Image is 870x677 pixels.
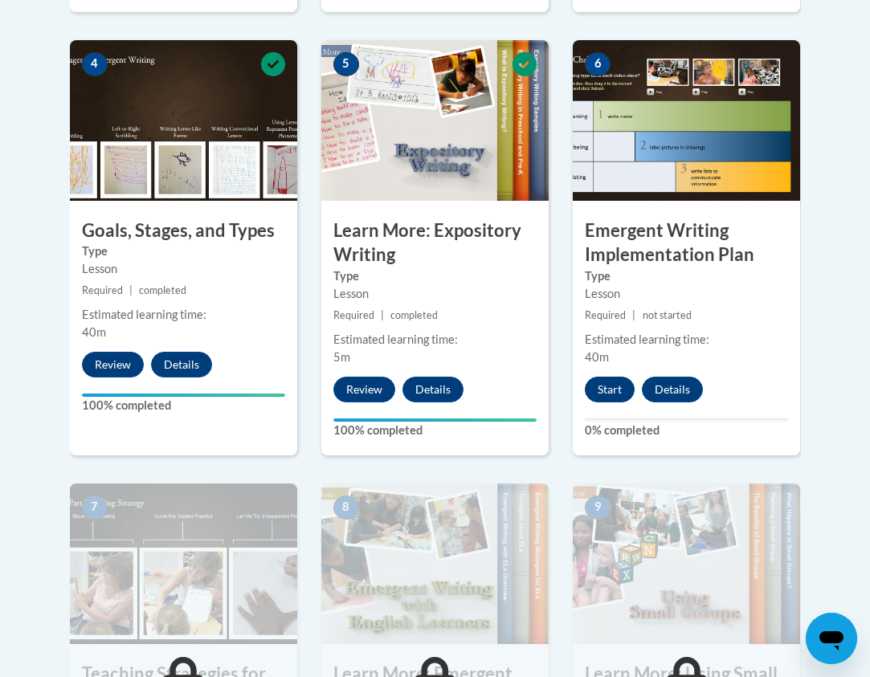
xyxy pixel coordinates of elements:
[82,284,123,296] span: Required
[585,309,626,321] span: Required
[381,309,384,321] span: |
[390,309,438,321] span: completed
[585,331,788,349] div: Estimated learning time:
[82,52,108,76] span: 4
[333,496,359,520] span: 8
[333,331,537,349] div: Estimated learning time:
[402,377,464,402] button: Details
[585,285,788,303] div: Lesson
[333,285,537,303] div: Lesson
[642,377,703,402] button: Details
[333,267,537,285] label: Type
[82,306,285,324] div: Estimated learning time:
[573,40,800,201] img: Course Image
[333,350,350,364] span: 5m
[573,483,800,644] img: Course Image
[806,613,857,664] iframe: Button to launch messaging window
[573,218,800,268] h3: Emergent Writing Implementation Plan
[82,325,106,339] span: 40m
[333,422,537,439] label: 100% completed
[333,377,395,402] button: Review
[321,218,549,268] h3: Learn More: Expository Writing
[333,418,537,422] div: Your progress
[321,40,549,201] img: Course Image
[585,350,609,364] span: 40m
[333,309,374,321] span: Required
[82,496,108,520] span: 7
[82,352,144,377] button: Review
[333,52,359,76] span: 5
[82,243,285,260] label: Type
[643,309,692,321] span: not started
[321,483,549,644] img: Course Image
[70,218,297,243] h3: Goals, Stages, and Types
[585,267,788,285] label: Type
[585,496,611,520] span: 9
[139,284,186,296] span: completed
[585,52,611,76] span: 6
[585,377,635,402] button: Start
[70,483,297,644] img: Course Image
[82,397,285,414] label: 100% completed
[129,284,133,296] span: |
[70,40,297,201] img: Course Image
[151,352,212,377] button: Details
[82,260,285,278] div: Lesson
[585,422,788,439] label: 0% completed
[82,394,285,397] div: Your progress
[632,309,635,321] span: |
